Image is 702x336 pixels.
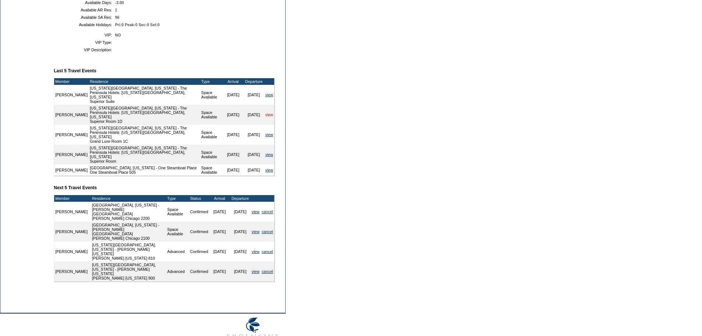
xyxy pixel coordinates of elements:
td: [DATE] [230,202,251,222]
a: view [252,209,259,214]
td: [DATE] [230,242,251,261]
td: Advanced [166,261,189,281]
td: Space Available [200,105,223,125]
td: Space Available [200,164,223,176]
td: Space Available [200,145,223,164]
td: Available Holidays: [57,22,112,27]
td: [DATE] [223,145,244,164]
td: Departure [230,195,251,202]
td: Available SA Res: [57,15,112,20]
td: Residence [91,195,166,202]
td: [GEOGRAPHIC_DATA], [US_STATE] - [PERSON_NAME][GEOGRAPHIC_DATA] [PERSON_NAME] Chicago 2200 [91,202,166,222]
a: cancel [262,249,273,254]
td: [DATE] [223,164,244,176]
td: [PERSON_NAME] [54,125,89,145]
b: Last 5 Travel Events [54,68,96,73]
td: VIP Description: [57,48,112,52]
td: [PERSON_NAME] [54,222,89,242]
td: [DATE] [209,242,230,261]
span: 1 [115,8,117,12]
td: Type [200,78,223,85]
a: view [265,168,273,172]
td: [US_STATE][GEOGRAPHIC_DATA], [US_STATE] - The Peninsula Hotels: [US_STATE][GEOGRAPHIC_DATA], [US_... [89,125,200,145]
td: Available Days: [57,0,112,5]
td: [DATE] [209,202,230,222]
td: [US_STATE][GEOGRAPHIC_DATA], [US_STATE] - The Peninsula Hotels: [US_STATE][GEOGRAPHIC_DATA], [US_... [89,105,200,125]
a: cancel [262,209,273,214]
td: Arrival [209,195,230,202]
td: Space Available [166,202,189,222]
td: Confirmed [189,222,209,242]
td: [US_STATE][GEOGRAPHIC_DATA], [US_STATE] - The Peninsula Hotels: [US_STATE][GEOGRAPHIC_DATA], [US_... [89,85,200,105]
span: NO [115,33,121,37]
td: [DATE] [230,261,251,281]
td: Confirmed [189,202,209,222]
a: view [265,152,273,157]
td: Space Available [200,125,223,145]
a: view [265,112,273,117]
span: 96 [115,15,119,20]
td: [DATE] [244,145,264,164]
td: VIP Type: [57,40,112,45]
td: [DATE] [230,222,251,242]
td: Space Available [166,222,189,242]
td: Available AR Res: [57,8,112,12]
td: [DATE] [209,222,230,242]
td: Status [189,195,209,202]
td: [DATE] [244,105,264,125]
td: Departure [244,78,264,85]
td: [US_STATE][GEOGRAPHIC_DATA], [US_STATE] - [PERSON_NAME] [US_STATE] [PERSON_NAME] [US_STATE] 810 [91,242,166,261]
td: Member [54,195,89,202]
td: Space Available [200,85,223,105]
td: [US_STATE][GEOGRAPHIC_DATA], [US_STATE] - [PERSON_NAME] [US_STATE] [PERSON_NAME] [US_STATE] 900 [91,261,166,281]
td: [DATE] [244,125,264,145]
td: Confirmed [189,242,209,261]
td: [PERSON_NAME] [54,164,89,176]
td: [US_STATE][GEOGRAPHIC_DATA], [US_STATE] - The Peninsula Hotels: [US_STATE][GEOGRAPHIC_DATA], [US_... [89,145,200,164]
td: [DATE] [223,125,244,145]
td: [PERSON_NAME] [54,105,89,125]
a: view [252,229,259,234]
td: [GEOGRAPHIC_DATA], [US_STATE] - [PERSON_NAME][GEOGRAPHIC_DATA] [PERSON_NAME] Chicago 2100 [91,222,166,242]
td: [DATE] [209,261,230,281]
span: Pri:0 Peak:0 Sec:0 Sel:0 [115,22,160,27]
td: [PERSON_NAME] [54,242,89,261]
td: Arrival [223,78,244,85]
td: [PERSON_NAME] [54,261,89,281]
td: [PERSON_NAME] [54,145,89,164]
td: [PERSON_NAME] [54,202,89,222]
td: [DATE] [223,85,244,105]
td: Advanced [166,242,189,261]
a: view [252,249,259,254]
td: VIP: [57,33,112,37]
td: [DATE] [223,105,244,125]
a: view [265,93,273,97]
b: Next 5 Travel Events [54,185,97,190]
td: [GEOGRAPHIC_DATA], [US_STATE] - One Steamboat Place One Steamboat Place 505 [89,164,200,176]
span: -3.00 [115,0,124,5]
td: Type [166,195,189,202]
a: view [265,132,273,137]
td: Confirmed [189,261,209,281]
a: view [252,269,259,274]
td: Residence [89,78,200,85]
a: cancel [262,269,273,274]
td: [DATE] [244,164,264,176]
td: [DATE] [244,85,264,105]
td: Member [54,78,89,85]
a: cancel [262,229,273,234]
td: [PERSON_NAME] [54,85,89,105]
